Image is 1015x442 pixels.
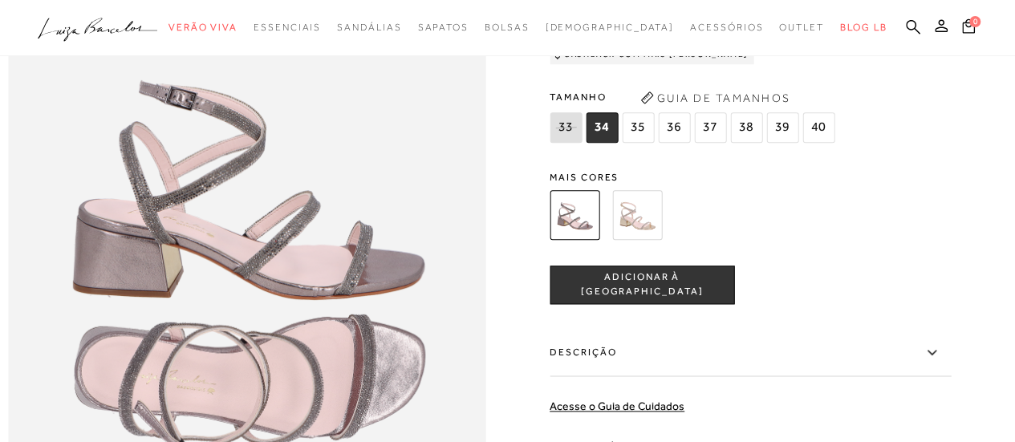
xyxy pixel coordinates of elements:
[485,22,530,33] span: Bolsas
[586,112,618,143] span: 34
[635,85,795,111] button: Guia de Tamanhos
[417,13,468,43] a: categoryNavScreenReaderText
[694,112,726,143] span: 37
[417,22,468,33] span: Sapatos
[840,13,887,43] a: BLOG LB
[337,13,401,43] a: categoryNavScreenReaderText
[969,16,980,27] span: 0
[254,22,321,33] span: Essenciais
[612,190,662,240] img: SANDÁLIA EM COURO METALIZADO DOURADO COM APLICAÇÃO DE BRILHOS
[337,22,401,33] span: Sandálias
[622,112,654,143] span: 35
[840,22,887,33] span: BLOG LB
[550,190,599,240] img: SANDÁLIA EM COURO METALIZADO CHUMBO COM APLICAÇÃO DE BRILHOS
[957,18,980,39] button: 0
[802,112,834,143] span: 40
[690,13,763,43] a: categoryNavScreenReaderText
[730,112,762,143] span: 38
[485,13,530,43] a: categoryNavScreenReaderText
[550,85,838,109] span: Tamanho
[766,112,798,143] span: 39
[545,22,674,33] span: [DEMOGRAPHIC_DATA]
[254,13,321,43] a: categoryNavScreenReaderText
[550,266,734,304] button: ADICIONAR À [GEOGRAPHIC_DATA]
[168,22,238,33] span: Verão Viva
[550,271,733,299] span: ADICIONAR À [GEOGRAPHIC_DATA]
[550,330,951,376] label: Descrição
[658,112,690,143] span: 36
[545,13,674,43] a: noSubCategoriesText
[779,13,824,43] a: categoryNavScreenReaderText
[550,112,582,143] span: 33
[779,22,824,33] span: Outlet
[550,172,951,182] span: Mais cores
[168,13,238,43] a: categoryNavScreenReaderText
[550,399,684,412] a: Acesse o Guia de Cuidados
[690,22,763,33] span: Acessórios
